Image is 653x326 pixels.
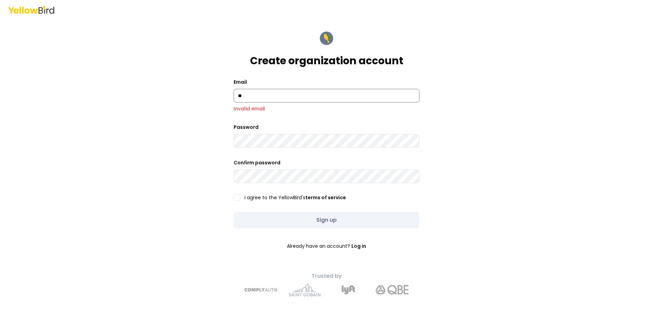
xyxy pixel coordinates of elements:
[245,195,346,200] label: I agree to the YellowBird's
[234,272,419,280] p: Trusted by
[234,105,419,112] p: Invalid email
[351,239,366,253] a: Log in
[250,55,403,67] h1: Create organization account
[234,239,419,253] p: Already have an account?
[234,79,247,85] label: Email
[234,159,280,166] label: Confirm password
[234,124,259,131] label: Password
[305,194,346,201] a: terms of service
